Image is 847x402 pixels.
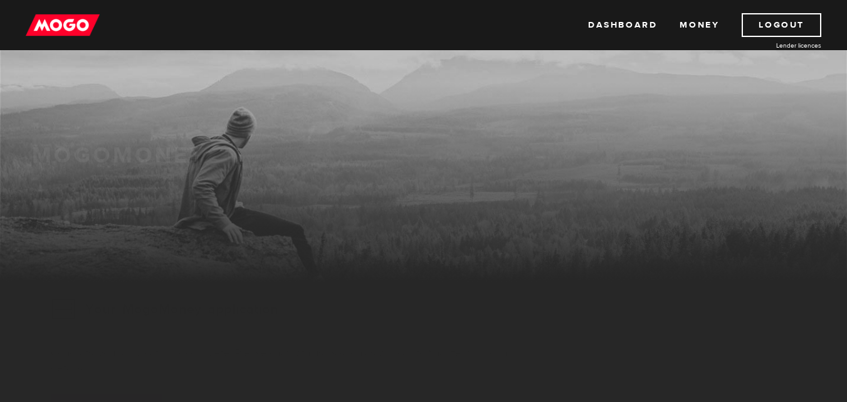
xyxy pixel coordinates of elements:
[26,13,100,37] img: mogo_logo-11ee424be714fa7cbb0f0f49df9e16ec.png
[727,41,821,50] a: Lender licences
[51,346,529,376] div: Congrats, your application is complete! Please chat with us as soon as you can to finalize your l...
[51,254,529,280] h2: MogoMoney
[32,142,816,169] h1: MogoMoney
[680,13,719,37] a: Money
[51,293,278,325] h3: Your MogoMoney application
[588,13,657,37] a: Dashboard
[742,13,821,37] a: Logout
